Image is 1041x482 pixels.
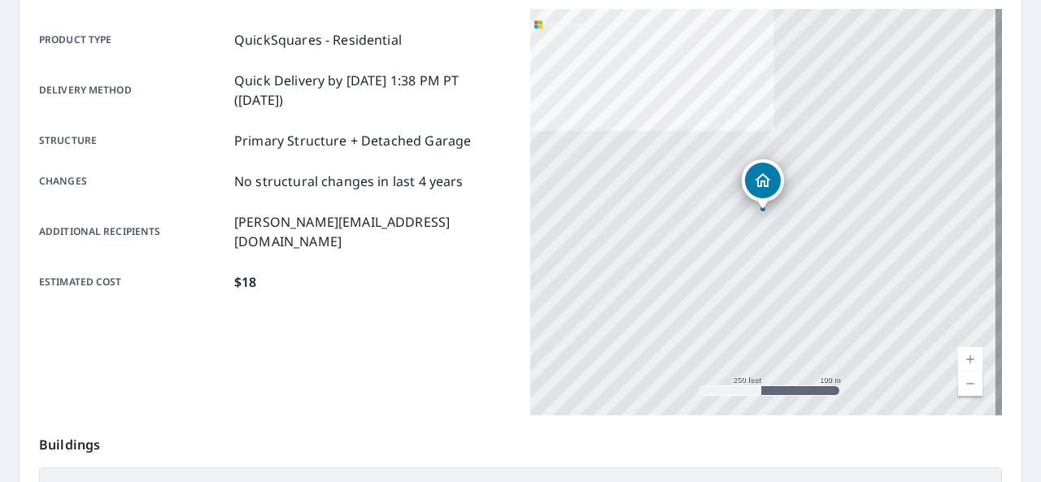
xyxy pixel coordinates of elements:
[39,212,228,251] p: Additional recipients
[234,30,402,50] p: QuickSquares - Residential
[234,272,256,292] p: $18
[742,159,784,210] div: Dropped pin, building 1, Residential property, 9807 Poppys Point Ct Cypress, TX 77433
[958,347,982,371] a: Current Level 17, Zoom In
[39,272,228,292] p: Estimated cost
[234,71,511,110] p: Quick Delivery by [DATE] 1:38 PM PT ([DATE])
[39,172,228,191] p: Changes
[39,71,228,110] p: Delivery method
[39,415,1002,467] p: Buildings
[39,131,228,150] p: Structure
[958,371,982,396] a: Current Level 17, Zoom Out
[234,131,471,150] p: Primary Structure + Detached Garage
[234,172,464,191] p: No structural changes in last 4 years
[234,212,511,251] p: [PERSON_NAME][EMAIL_ADDRESS][DOMAIN_NAME]
[39,30,228,50] p: Product type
